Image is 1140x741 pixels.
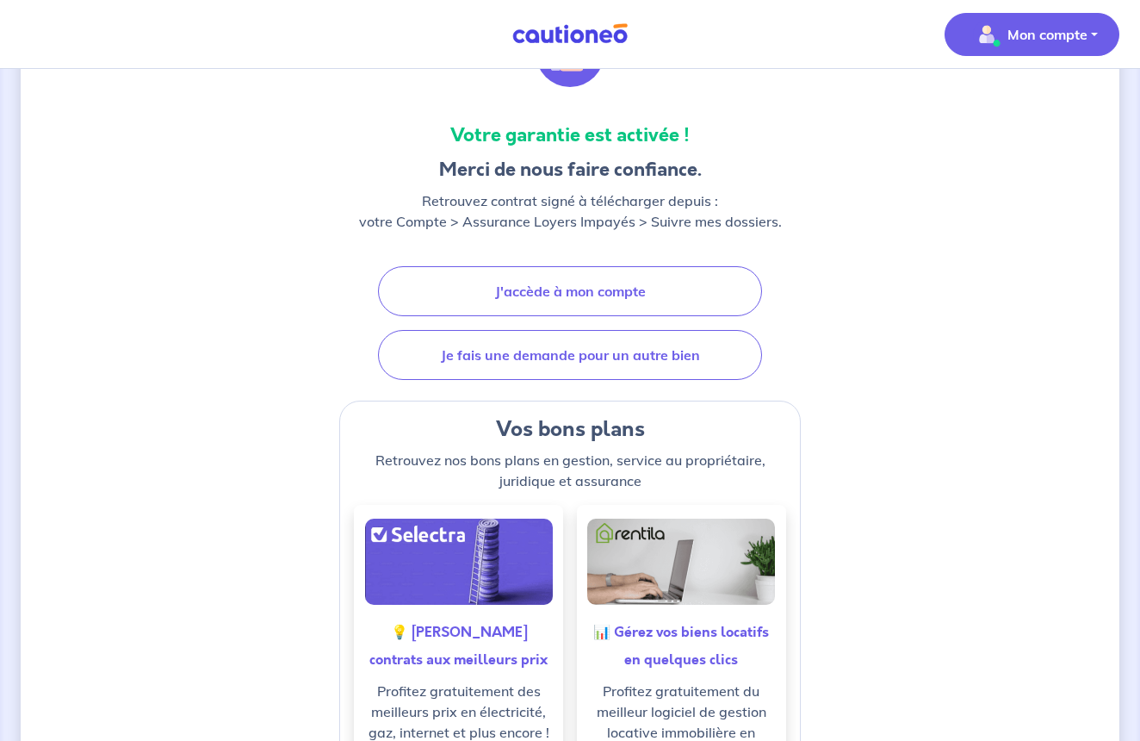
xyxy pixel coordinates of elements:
[1007,24,1087,45] p: Mon compte
[378,266,762,316] a: J'accède à mon compte
[354,415,785,443] h4: Vos bons plans
[973,21,1001,48] img: illu_account_valid_menu.svg
[587,519,775,605] img: good-deals-rentila.alt
[359,156,782,184] h3: Merci de nous faire confiance.
[505,23,635,45] img: Cautioneo
[591,619,772,674] h5: 📊 Gérez vos biens locatifs en quelques clics
[365,519,553,605] img: good-deals-selectra.alt
[450,121,690,148] strong: Votre garantie est activée !
[945,13,1119,56] button: illu_account_valid_menu.svgMon compte
[368,619,549,674] h5: 💡 [PERSON_NAME] contrats aux meilleurs prix
[354,450,785,491] p: Retrouvez nos bons plans en gestion, service au propriétaire, juridique et assurance
[359,190,782,232] p: Retrouvez contrat signé à télécharger depuis : votre Compte > Assurance Loyers Impayés > Suivre m...
[378,330,762,380] a: Je fais une demande pour un autre bien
